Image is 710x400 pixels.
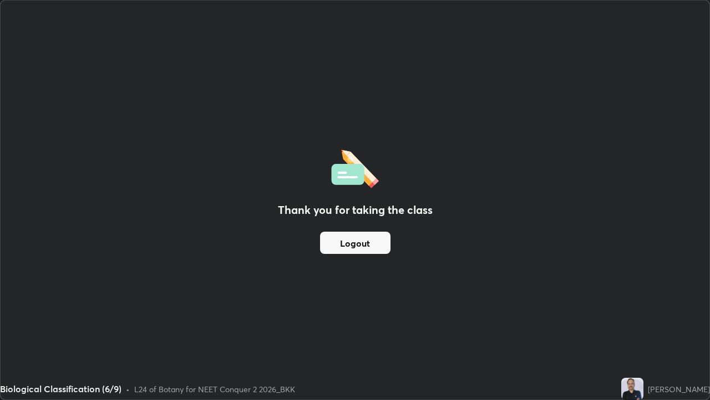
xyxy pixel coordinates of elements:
img: c22f2f72b68d4e3d9e23a0c2e36e7e3d.jpg [621,378,643,400]
div: L24 of Botany for NEET Conquer 2 2026_BKK [134,383,295,395]
button: Logout [320,232,390,254]
div: • [126,383,130,395]
h2: Thank you for taking the class [278,202,433,218]
img: offlineFeedback.1438e8b3.svg [331,146,379,188]
div: [PERSON_NAME] [648,383,710,395]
